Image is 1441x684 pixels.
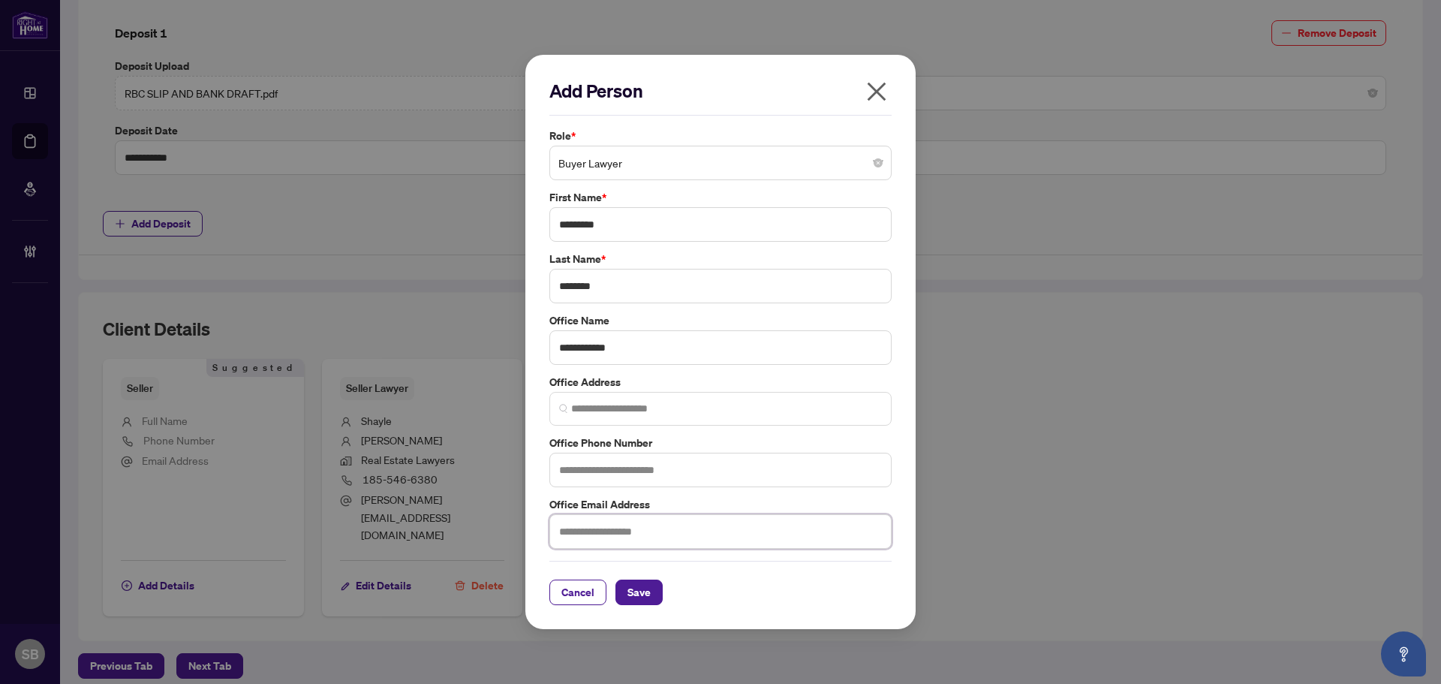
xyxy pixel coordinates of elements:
button: Open asap [1381,631,1426,676]
img: search_icon [559,404,568,413]
label: Last Name [549,251,892,267]
span: close-circle [874,158,883,167]
label: Office Phone Number [549,435,892,451]
label: Office Email Address [549,496,892,513]
label: Office Name [549,312,892,329]
span: close [865,80,889,104]
span: Save [627,580,651,604]
span: Buyer Lawyer [558,149,883,177]
label: Role [549,128,892,144]
h2: Add Person [549,79,892,103]
button: Cancel [549,580,606,605]
button: Save [615,580,663,605]
label: First Name [549,189,892,206]
keeper-lock: Open Keeper Popup [865,523,883,541]
label: Office Address [549,374,892,390]
span: Cancel [561,580,594,604]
